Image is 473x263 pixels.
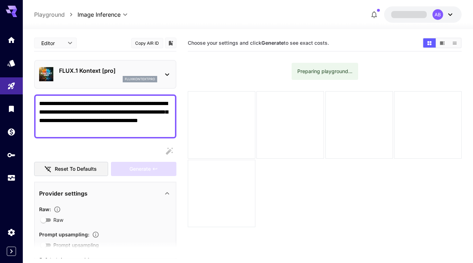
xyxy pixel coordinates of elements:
span: Choose your settings and click to see exact costs. [188,40,329,46]
div: FLUX.1 Kontext [pro]fluxkontextpro [39,64,171,85]
button: Show images in list view [448,38,461,48]
button: Show images in video view [436,38,448,48]
button: Enables automatic enhancement and expansion of the input prompt to improve generation quality and... [89,231,102,238]
button: Expand sidebar [7,247,16,256]
p: fluxkontextpro [125,77,155,82]
b: Generate [261,40,284,46]
div: Home [7,35,16,44]
span: Editor [41,39,63,47]
button: AB [384,6,462,23]
div: Settings [7,228,16,237]
p: FLUX.1 Kontext [pro] [59,66,157,75]
span: Raw : [39,206,51,212]
div: AB [432,9,443,20]
div: Preparing playground... [297,65,352,78]
button: Copy AIR ID [131,38,163,48]
div: Wallet [7,127,16,136]
button: Show images in grid view [423,38,436,48]
a: Playground [34,10,65,19]
span: Raw [53,216,63,224]
span: Prompt upsampling : [39,231,89,237]
div: API Keys [7,150,16,159]
div: Provider settings [39,185,171,202]
button: Controls the level of post-processing applied to generated images. [51,206,64,213]
div: Playground [7,82,16,91]
div: Models [7,59,16,67]
nav: breadcrumb [34,10,78,19]
button: Reset to defaults [34,162,108,176]
div: Usage [7,174,16,182]
div: Show images in grid viewShow images in video viewShow images in list view [422,38,462,48]
p: Provider settings [39,189,87,198]
span: Image Inference [78,10,121,19]
div: Library [7,104,16,113]
button: Add to library [168,39,174,47]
